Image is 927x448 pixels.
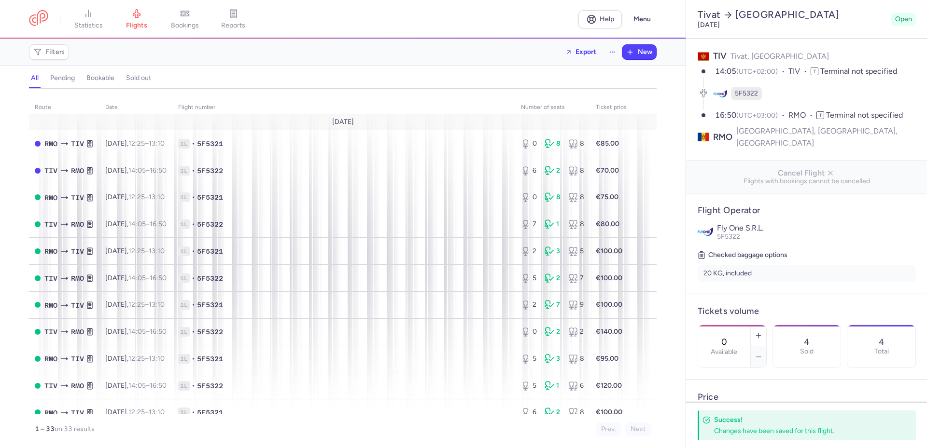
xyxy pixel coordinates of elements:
p: Fly One S.R.L. [717,224,916,232]
a: reports [209,9,257,30]
a: Help [578,10,622,28]
button: Prev. [596,422,621,436]
p: Total [874,348,889,355]
span: Export [576,48,596,55]
span: Flights with bookings cannot be cancelled [694,177,920,185]
span: RMO [713,131,732,143]
h4: Tickets volume [698,306,916,317]
span: • [192,407,195,417]
h4: all [31,74,39,82]
span: • [192,327,195,337]
div: 2 [568,327,584,337]
span: • [192,273,195,283]
div: 6 [521,166,537,176]
time: 13:10 [149,247,165,255]
span: 1L [178,139,190,149]
span: TIV [71,138,84,149]
span: 5F5321 [197,139,223,149]
span: on 33 results [55,425,95,433]
span: TIV [713,51,727,61]
time: 13:10 [149,300,165,309]
span: RMO [71,326,84,337]
h4: bookable [86,74,114,82]
strong: €85.00 [596,139,619,148]
strong: €80.00 [596,220,619,228]
span: 5F5321 [197,246,223,256]
a: statistics [64,9,112,30]
h2: Tivat [GEOGRAPHIC_DATA] [698,9,887,21]
span: TIV [44,219,57,230]
span: Terminal not specified [826,110,903,120]
span: – [128,354,165,363]
span: [DATE] [332,118,354,126]
span: TIV [44,273,57,284]
div: 1 [545,219,561,229]
span: – [128,274,167,282]
div: 1 [545,381,561,391]
div: 7 [568,273,584,283]
li: 20 KG, included [698,265,916,282]
div: 0 [521,327,537,337]
span: [DATE], [105,139,165,148]
div: 8 [568,192,584,202]
span: 5F5321 [197,192,223,202]
span: 1L [178,354,190,364]
span: Cancel Flight [694,169,920,177]
time: 16:50 [150,381,167,390]
time: 13:10 [149,139,165,148]
strong: 1 – 33 [35,425,55,433]
span: (UTC+03:00) [736,111,778,120]
time: 14:05 [715,67,736,76]
span: 5F5321 [197,407,223,417]
th: number of seats [515,100,590,115]
strong: €100.00 [596,300,622,309]
div: 2 [521,300,537,310]
span: RMO [71,165,84,176]
button: New [622,45,656,59]
span: • [192,246,195,256]
strong: €140.00 [596,327,622,336]
time: 12:25 [128,139,145,148]
span: • [192,166,195,176]
h4: sold out [126,74,151,82]
div: 2 [545,273,561,283]
span: • [192,354,195,364]
time: 14:05 [128,220,146,228]
span: – [128,220,167,228]
label: Available [711,348,737,356]
div: 8 [568,139,584,149]
span: Tivat, [GEOGRAPHIC_DATA] [730,52,829,61]
span: 5F5322 [197,273,223,283]
span: 5F5322 [197,381,223,391]
button: Export [559,44,603,60]
time: 14:05 [128,166,146,175]
div: 5 [521,273,537,283]
div: 5 [521,381,537,391]
span: – [128,408,165,416]
span: Open [895,14,912,24]
span: (UTC+02:00) [736,68,778,76]
p: 4 [879,337,884,347]
div: 8 [568,354,584,364]
span: bookings [171,21,199,30]
time: 12:25 [128,354,145,363]
span: 1L [178,246,190,256]
span: 1L [178,273,190,283]
a: flights [112,9,161,30]
span: [DATE], [105,300,165,309]
span: RMO [44,353,57,364]
div: 2 [545,407,561,417]
time: 14:05 [128,381,146,390]
time: 13:10 [149,193,165,201]
span: 1L [178,327,190,337]
div: 9 [568,300,584,310]
h4: Flight Operator [698,205,916,216]
span: – [128,139,165,148]
span: 1L [178,407,190,417]
th: route [29,100,99,115]
strong: €100.00 [596,408,622,416]
div: 2 [521,246,537,256]
div: 7 [545,300,561,310]
button: Menu [628,10,657,28]
h4: Success! [714,415,895,424]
